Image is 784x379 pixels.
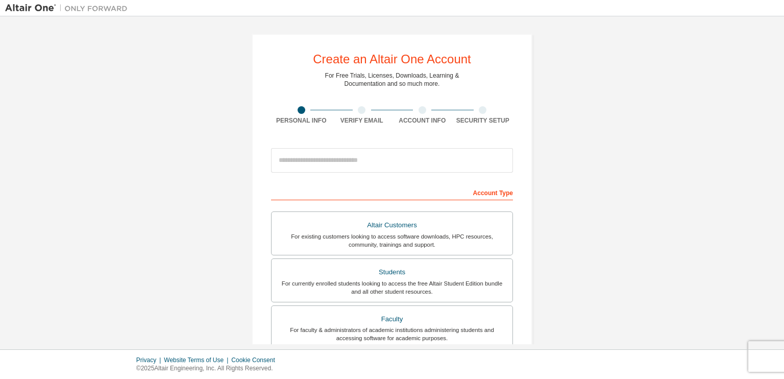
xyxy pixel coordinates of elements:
[325,72,459,88] div: For Free Trials, Licenses, Downloads, Learning & Documentation and so much more.
[453,116,513,125] div: Security Setup
[231,356,281,364] div: Cookie Consent
[278,279,506,296] div: For currently enrolled students looking to access the free Altair Student Edition bundle and all ...
[332,116,393,125] div: Verify Email
[164,356,231,364] div: Website Terms of Use
[278,326,506,342] div: For faculty & administrators of academic institutions administering students and accessing softwa...
[278,218,506,232] div: Altair Customers
[278,232,506,249] div: For existing customers looking to access software downloads, HPC resources, community, trainings ...
[313,53,471,65] div: Create an Altair One Account
[271,184,513,200] div: Account Type
[278,312,506,326] div: Faculty
[136,356,164,364] div: Privacy
[278,265,506,279] div: Students
[392,116,453,125] div: Account Info
[271,116,332,125] div: Personal Info
[136,364,281,373] p: © 2025 Altair Engineering, Inc. All Rights Reserved.
[5,3,133,13] img: Altair One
